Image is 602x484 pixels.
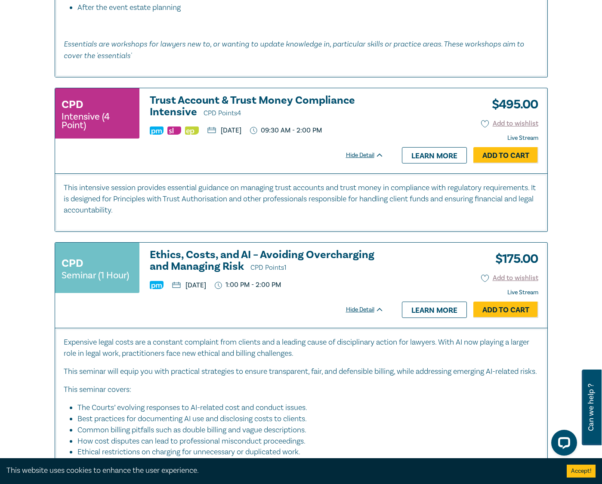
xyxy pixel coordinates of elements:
[150,249,384,274] h3: Ethics, Costs, and AI – Avoiding Overcharging and Managing Risk
[473,302,538,318] a: Add to Cart
[6,465,554,476] div: This website uses cookies to enhance the user experience.
[567,465,596,478] button: Accept cookies
[507,289,538,296] strong: Live Stream
[185,126,199,135] img: Ethics & Professional Responsibility
[64,384,539,395] p: This seminar covers:
[544,426,580,462] iframe: LiveChat chat widget
[346,305,393,314] div: Hide Detail
[64,39,524,60] em: Essentials are workshops for lawyers new to, or wanting to update knowledge in, particular skills...
[77,402,530,413] li: The Courts’ evolving responses to AI-related cost and conduct issues.
[64,337,539,359] p: Expensive legal costs are a constant complaint from clients and a leading cause of disciplinary a...
[250,126,322,135] p: 09:30 AM - 2:00 PM
[489,249,538,269] h3: $ 175.00
[77,436,530,447] li: How cost disputes can lead to professional misconduct proceedings.
[481,119,538,129] button: Add to wishlist
[150,249,384,274] a: Ethics, Costs, and AI – Avoiding Overcharging and Managing Risk CPD Points1
[77,2,539,13] li: After the event estate planning
[250,263,287,272] span: CPD Points 1
[402,147,467,163] a: Learn more
[77,425,530,436] li: Common billing pitfalls such as double billing and vague descriptions.
[207,127,241,134] p: [DATE]
[62,97,83,112] h3: CPD
[150,281,164,289] img: Practice Management & Business Skills
[402,302,467,318] a: Learn more
[172,282,206,289] p: [DATE]
[215,281,281,289] p: 1:00 PM - 2:00 PM
[64,182,539,216] p: This intensive session provides essential guidance on managing trust accounts and trust money in ...
[204,109,241,117] span: CPD Points 4
[77,413,530,425] li: Best practices for documenting AI use and disclosing costs to clients.
[481,273,538,283] button: Add to wishlist
[587,375,595,440] span: Can we help ?
[150,95,384,119] h3: Trust Account & Trust Money Compliance Intensive
[150,95,384,119] a: Trust Account & Trust Money Compliance Intensive CPD Points4
[150,126,164,135] img: Practice Management & Business Skills
[473,147,538,163] a: Add to Cart
[62,271,129,280] small: Seminar (1 Hour)
[167,126,181,135] img: Substantive Law
[485,95,538,114] h3: $ 495.00
[62,256,83,271] h3: CPD
[62,112,133,129] small: Intensive (4 Point)
[346,151,393,160] div: Hide Detail
[507,134,538,142] strong: Live Stream
[77,447,530,458] li: Ethical restrictions on charging for unnecessary or duplicated work.
[64,366,539,377] p: This seminar will equip you with practical strategies to ensure transparent, fair, and defensible...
